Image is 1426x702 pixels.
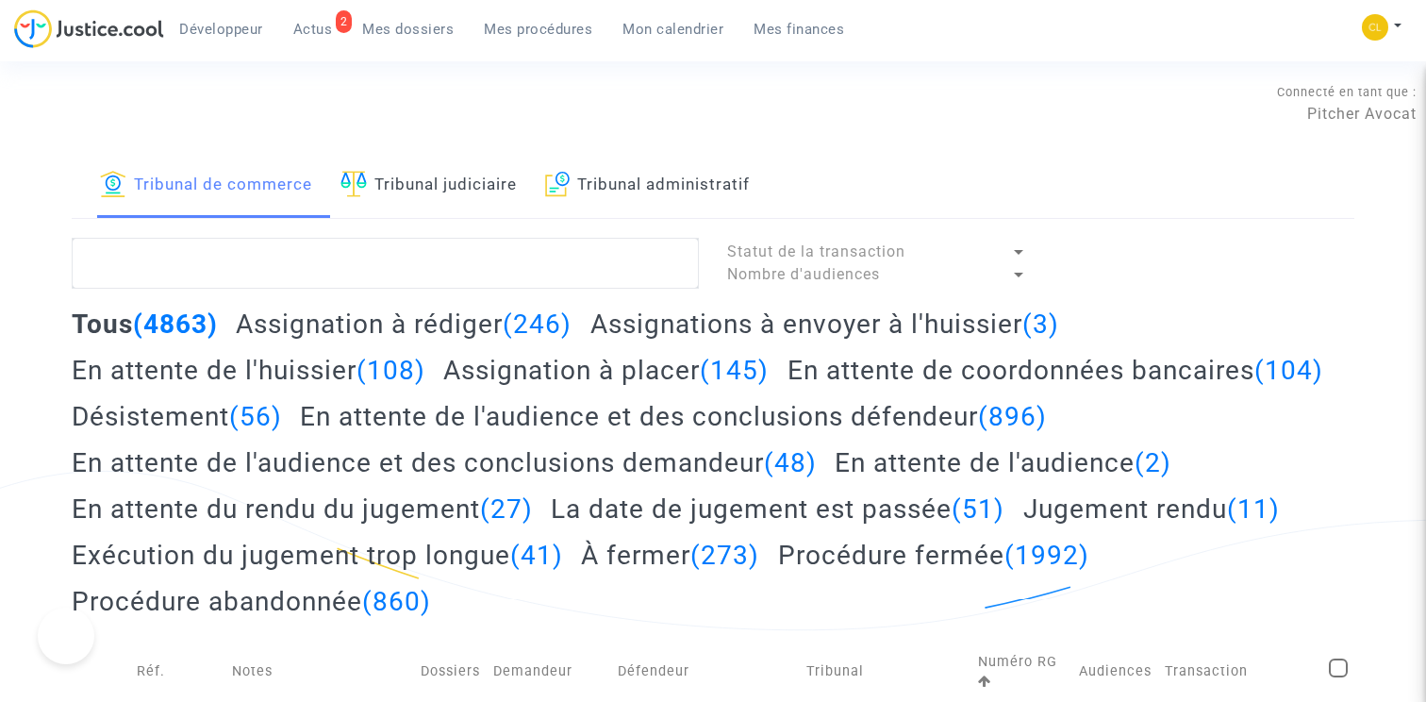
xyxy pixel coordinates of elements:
[788,354,1323,387] h2: En attente de coordonnées bancaires
[1022,309,1059,340] span: (3)
[1004,540,1089,571] span: (1992)
[38,608,94,664] iframe: Help Scout Beacon - Open
[1227,493,1280,525] span: (11)
[607,15,738,43] a: Mon calendrier
[727,265,880,283] span: Nombre d'audiences
[72,308,218,341] h2: Tous
[510,540,563,571] span: (41)
[72,493,533,526] h2: En attente du rendu du jugement
[356,355,425,386] span: (108)
[14,9,164,48] img: jc-logo.svg
[545,154,751,218] a: Tribunal administratif
[72,400,282,433] h2: Désistement
[336,10,353,33] div: 2
[72,354,425,387] h2: En attente de l'huissier
[700,355,769,386] span: (145)
[347,15,469,43] a: Mes dossiers
[72,539,563,572] h2: Exécution du jugement trop longue
[100,154,312,218] a: Tribunal de commerce
[738,15,859,43] a: Mes finances
[835,446,1171,479] h2: En attente de l'audience
[952,493,1004,525] span: (51)
[503,309,572,340] span: (246)
[100,171,126,197] img: icon-banque.svg
[1135,447,1171,478] span: (2)
[72,585,431,618] h2: Procédure abandonnée
[133,309,218,340] span: (4863)
[727,242,905,260] span: Statut de la transaction
[1254,355,1323,386] span: (104)
[1023,493,1280,526] h2: Jugement rendu
[300,400,1047,433] h2: En attente de l'audience et des conclusions défendeur
[590,308,1059,341] h2: Assignations à envoyer à l'huissier
[480,493,533,525] span: (27)
[278,15,348,43] a: 2Actus
[690,540,759,571] span: (273)
[293,21,333,38] span: Actus
[443,354,769,387] h2: Assignation à placer
[236,308,572,341] h2: Assignation à rédiger
[1362,14,1388,41] img: f0b917ab549025eb3af43f3c4438ad5d
[754,21,844,38] span: Mes finances
[362,21,454,38] span: Mes dossiers
[551,493,1004,526] h2: La date de jugement est passée
[340,154,517,218] a: Tribunal judiciaire
[778,539,1089,572] h2: Procédure fermée
[179,21,263,38] span: Développeur
[764,447,817,478] span: (48)
[978,401,1047,432] span: (896)
[164,15,278,43] a: Développeur
[484,21,592,38] span: Mes procédures
[545,171,571,197] img: icon-archive.svg
[1277,85,1417,99] span: Connecté en tant que :
[469,15,607,43] a: Mes procédures
[622,21,723,38] span: Mon calendrier
[340,171,367,197] img: icon-faciliter-sm.svg
[581,539,759,572] h2: À fermer
[72,446,817,479] h2: En attente de l'audience et des conclusions demandeur
[229,401,282,432] span: (56)
[362,586,431,617] span: (860)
